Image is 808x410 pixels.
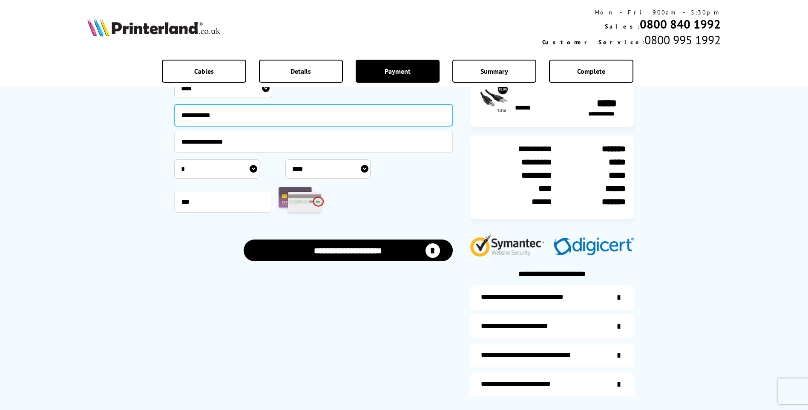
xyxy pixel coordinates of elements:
a: additional-cables [470,344,634,367]
span: Payment [385,67,411,75]
span: 0800 995 1992 [644,32,721,48]
span: Cables [194,67,214,75]
div: Mon - Fri 9:00am - 5:30pm [542,9,721,16]
span: Customer Service: [542,38,644,46]
a: 0800 840 1992 [640,16,721,32]
img: Printerland Logo [87,18,220,37]
span: Complete [577,67,605,75]
span: Details [290,67,311,75]
span: Sales: [605,23,640,30]
a: items-arrive [470,315,634,338]
span: Summary [480,67,508,75]
a: secure-website [470,372,634,396]
a: additional-ink [470,286,634,309]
